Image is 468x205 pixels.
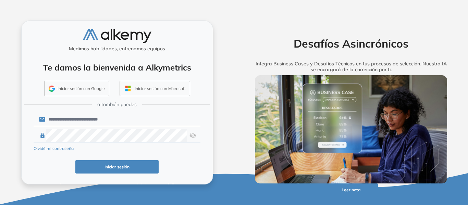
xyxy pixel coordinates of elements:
button: Iniciar sesión con Google [44,81,109,97]
img: GMAIL_ICON [49,86,55,92]
button: Olvidé mi contraseña [34,145,74,152]
h4: Te damos la bienvenida a Alkymetrics [30,63,204,73]
img: OUTLOOK_ICON [124,85,132,92]
h2: Desafíos Asincrónicos [244,37,458,50]
button: Crear cuenta [34,182,117,190]
button: Iniciar sesión con Microsoft [120,81,190,97]
img: img-more-info [255,75,447,183]
img: logo-alkemy [83,29,151,43]
button: Iniciar sesión [75,160,159,174]
button: Iniciar con código [117,182,200,190]
img: asd [189,129,196,142]
button: Leer nota [324,183,378,197]
h5: Integra Business Cases y Desafíos Técnicos en tus procesos de selección. Nuestra IA se encargará ... [244,61,458,73]
h5: Medimos habilidades, entrenamos equipos [24,46,210,52]
span: o también puedes [97,101,137,108]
